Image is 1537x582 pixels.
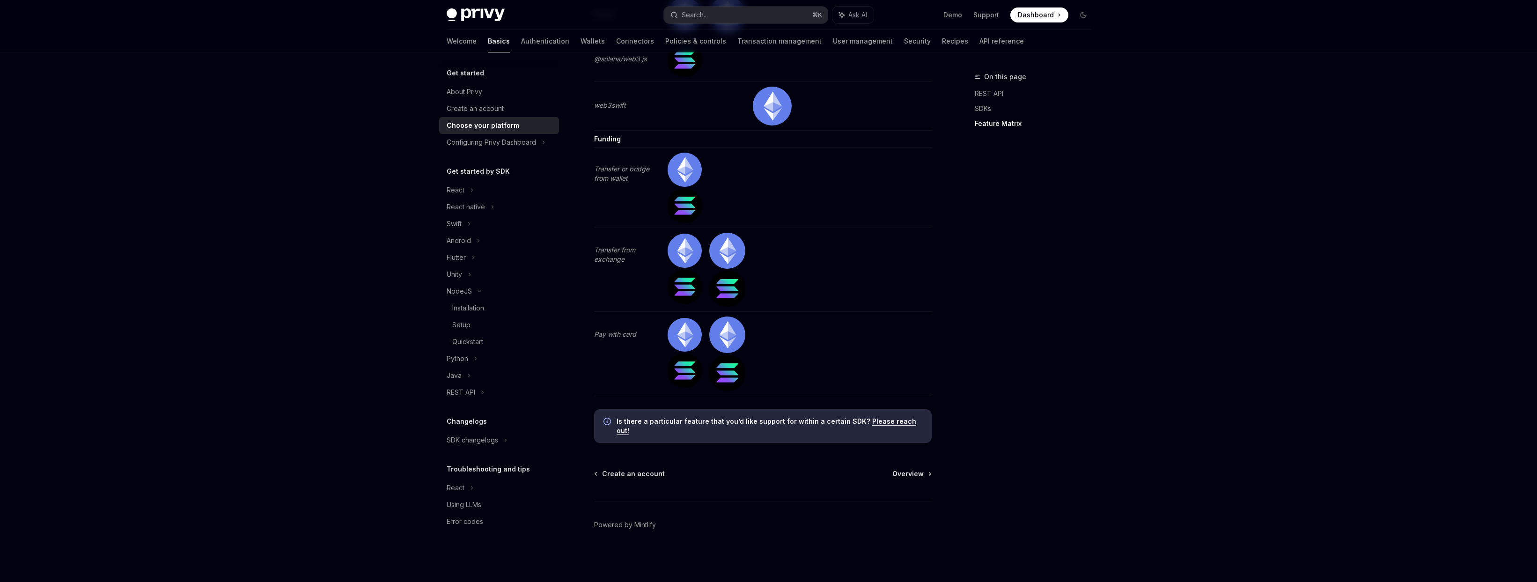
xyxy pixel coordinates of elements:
a: REST API [975,86,1098,101]
a: Security [904,30,931,52]
a: Error codes [439,513,559,530]
img: dark logo [447,8,505,22]
a: Wallets [581,30,605,52]
div: React native [447,201,485,213]
div: NodeJS [447,286,472,297]
div: React [447,184,464,196]
div: Search... [682,9,708,21]
a: User management [833,30,893,52]
span: Create an account [602,469,665,479]
div: Python [447,353,468,364]
a: API reference [979,30,1024,52]
span: Ask AI [848,10,867,20]
img: ethereum.png [753,87,792,125]
a: Feature Matrix [975,116,1098,131]
a: Dashboard [1010,7,1068,22]
div: Choose your platform [447,120,519,131]
a: Quickstart [439,333,559,350]
a: Transaction management [737,30,822,52]
img: ethereum.png [709,317,745,353]
a: Support [973,10,999,20]
a: Setup [439,317,559,333]
div: Error codes [447,516,483,527]
button: Search...⌘K [664,7,828,23]
em: @solana/web3.js [594,55,647,63]
img: ethereum.png [668,234,702,268]
div: Create an account [447,103,504,114]
strong: Funding [594,135,621,143]
span: ⌘ K [812,11,822,19]
h5: Get started [447,67,484,79]
a: Choose your platform [439,117,559,134]
a: Basics [488,30,510,52]
div: About Privy [447,86,482,97]
img: solana.png [709,355,745,391]
a: Overview [892,469,931,479]
em: Pay with card [594,330,636,338]
a: Authentication [521,30,569,52]
img: ethereum.png [709,233,745,269]
a: Create an account [439,100,559,117]
div: Unity [447,269,462,280]
a: Installation [439,300,559,317]
div: REST API [447,387,475,398]
a: Welcome [447,30,477,52]
svg: Info [603,418,613,427]
img: solana.png [668,189,702,223]
a: SDKs [975,101,1098,116]
div: Configuring Privy Dashboard [447,137,536,148]
a: About Privy [439,83,559,100]
a: Recipes [942,30,968,52]
em: Transfer from exchange [594,246,635,263]
div: Installation [452,302,484,314]
div: Android [447,235,471,246]
span: Dashboard [1018,10,1054,20]
h5: Troubleshooting and tips [447,464,530,475]
button: Ask AI [832,7,874,23]
div: Java [447,370,462,381]
a: Please reach out! [617,417,916,435]
img: ethereum.png [668,153,702,187]
span: On this page [984,71,1026,82]
em: Transfer or bridge from wallet [594,165,649,182]
div: Flutter [447,252,466,263]
h5: Changelogs [447,416,487,427]
h5: Get started by SDK [447,166,510,177]
a: Connectors [616,30,654,52]
div: Using LLMs [447,499,481,510]
img: solana.png [668,270,702,304]
em: web3swift [594,101,626,109]
a: Using LLMs [439,496,559,513]
div: Setup [452,319,471,331]
img: solana.png [709,271,745,307]
div: SDK changelogs [447,435,498,446]
img: solana.png [668,43,702,77]
a: Powered by Mintlify [594,520,656,530]
a: Demo [943,10,962,20]
span: Overview [892,469,924,479]
img: solana.png [668,354,702,388]
div: Swift [447,218,462,229]
img: ethereum.png [668,318,702,352]
div: Quickstart [452,336,483,347]
button: Toggle dark mode [1076,7,1091,22]
a: Policies & controls [665,30,726,52]
a: Create an account [595,469,665,479]
strong: Is there a particular feature that you’d like support for within a certain SDK? [617,417,870,425]
div: React [447,482,464,494]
